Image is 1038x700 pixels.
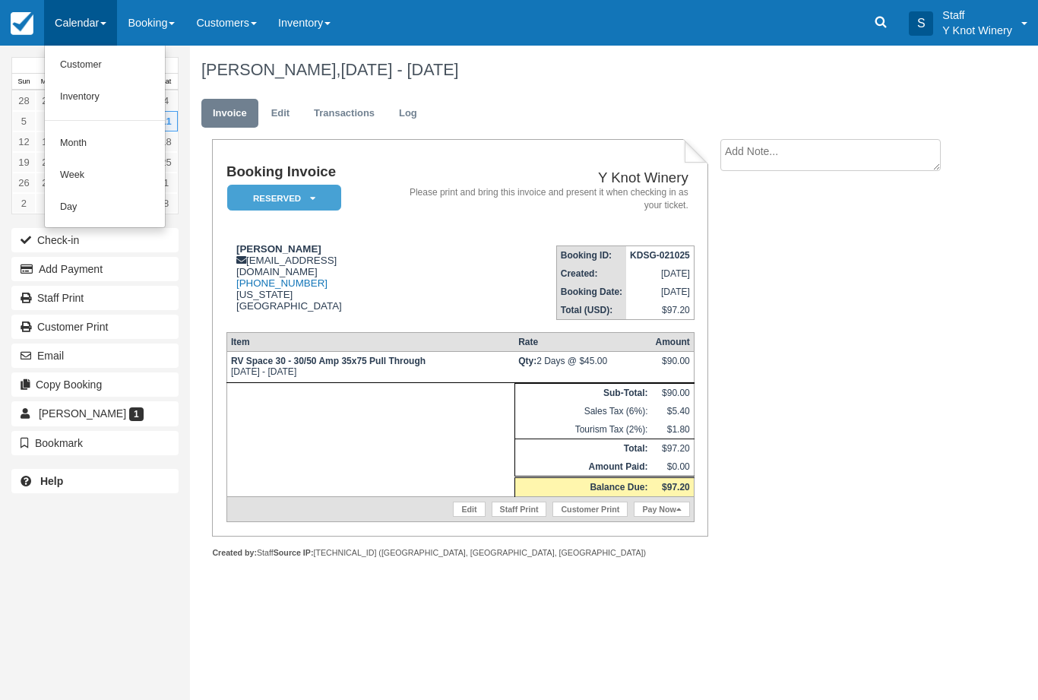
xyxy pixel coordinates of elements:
ul: Calendar [44,46,166,228]
a: Month [45,128,165,160]
a: Day [45,192,165,223]
a: Customer [45,49,165,81]
a: Inventory [45,81,165,113]
a: Week [45,160,165,192]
